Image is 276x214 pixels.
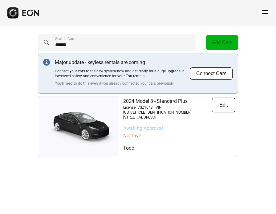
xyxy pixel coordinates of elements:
[123,105,212,115] p: License: VSZ1643 | VIN: [US_VEHICLE_IDENTIFICATION_NUMBER]
[212,98,235,112] button: Edit
[123,115,212,120] p: [STREET_ADDRESS]
[43,59,50,66] img: info
[55,59,190,66] p: Major update - keyless rentals are coming
[123,98,212,105] p: 2024 Model 3 - Standard Plus
[123,132,235,139] p: Not Live
[123,125,235,132] p: Awaiting Approval
[190,67,233,80] button: Connect Cars
[123,144,235,152] p: Todo:
[55,69,190,79] p: Connect your cars to the new system now and get ready for a huge upgrade in increased safety and ...
[55,81,190,86] p: You'll need to do this even if you already connected your cars previously.
[38,107,118,147] img: car
[55,36,75,41] label: Search Cars
[261,8,269,16] span: menu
